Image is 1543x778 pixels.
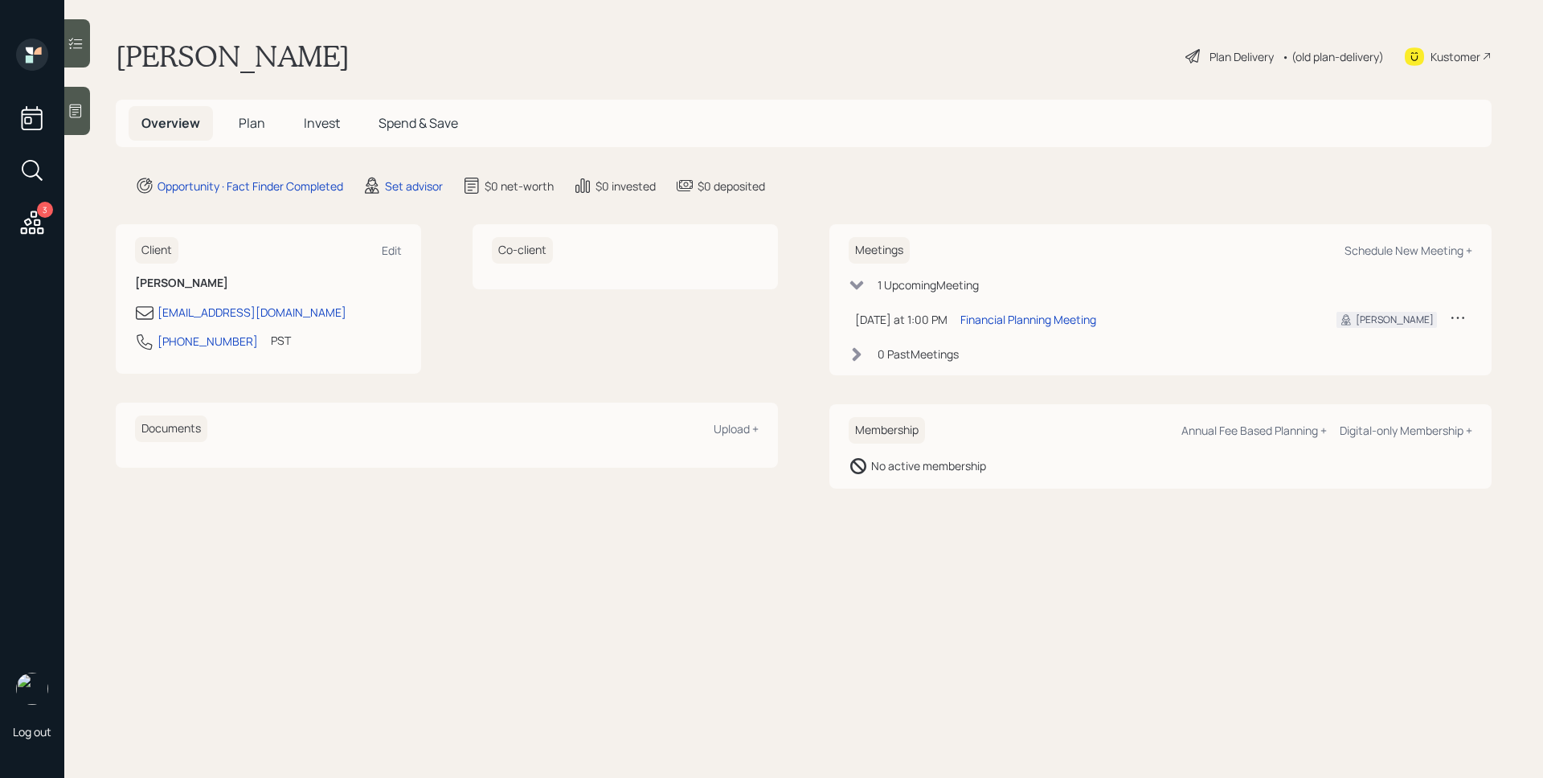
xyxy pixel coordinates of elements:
img: james-distasi-headshot.png [16,673,48,705]
div: PST [271,332,291,349]
h6: Client [135,237,178,264]
div: 0 Past Meeting s [878,346,959,362]
div: Financial Planning Meeting [960,311,1096,328]
div: [PERSON_NAME] [1356,313,1434,327]
div: Plan Delivery [1209,48,1274,65]
span: Invest [304,114,340,132]
div: Schedule New Meeting + [1344,243,1472,258]
div: • (old plan-delivery) [1282,48,1384,65]
div: Log out [13,724,51,739]
div: Opportunity · Fact Finder Completed [158,178,343,194]
div: [EMAIL_ADDRESS][DOMAIN_NAME] [158,304,346,321]
h6: Meetings [849,237,910,264]
span: Plan [239,114,265,132]
div: 1 Upcoming Meeting [878,276,979,293]
h6: [PERSON_NAME] [135,276,402,290]
h6: Documents [135,416,207,442]
h6: Membership [849,417,925,444]
div: Edit [382,243,402,258]
div: [DATE] at 1:00 PM [855,311,947,328]
div: [PHONE_NUMBER] [158,333,258,350]
div: $0 net-worth [485,178,554,194]
div: Digital-only Membership + [1340,423,1472,438]
div: Set advisor [385,178,443,194]
span: Overview [141,114,200,132]
div: 3 [37,202,53,218]
div: Kustomer [1430,48,1480,65]
h1: [PERSON_NAME] [116,39,350,74]
div: $0 invested [596,178,656,194]
div: Upload + [714,421,759,436]
div: No active membership [871,457,986,474]
div: $0 deposited [698,178,765,194]
span: Spend & Save [379,114,458,132]
div: Annual Fee Based Planning + [1181,423,1327,438]
h6: Co-client [492,237,553,264]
